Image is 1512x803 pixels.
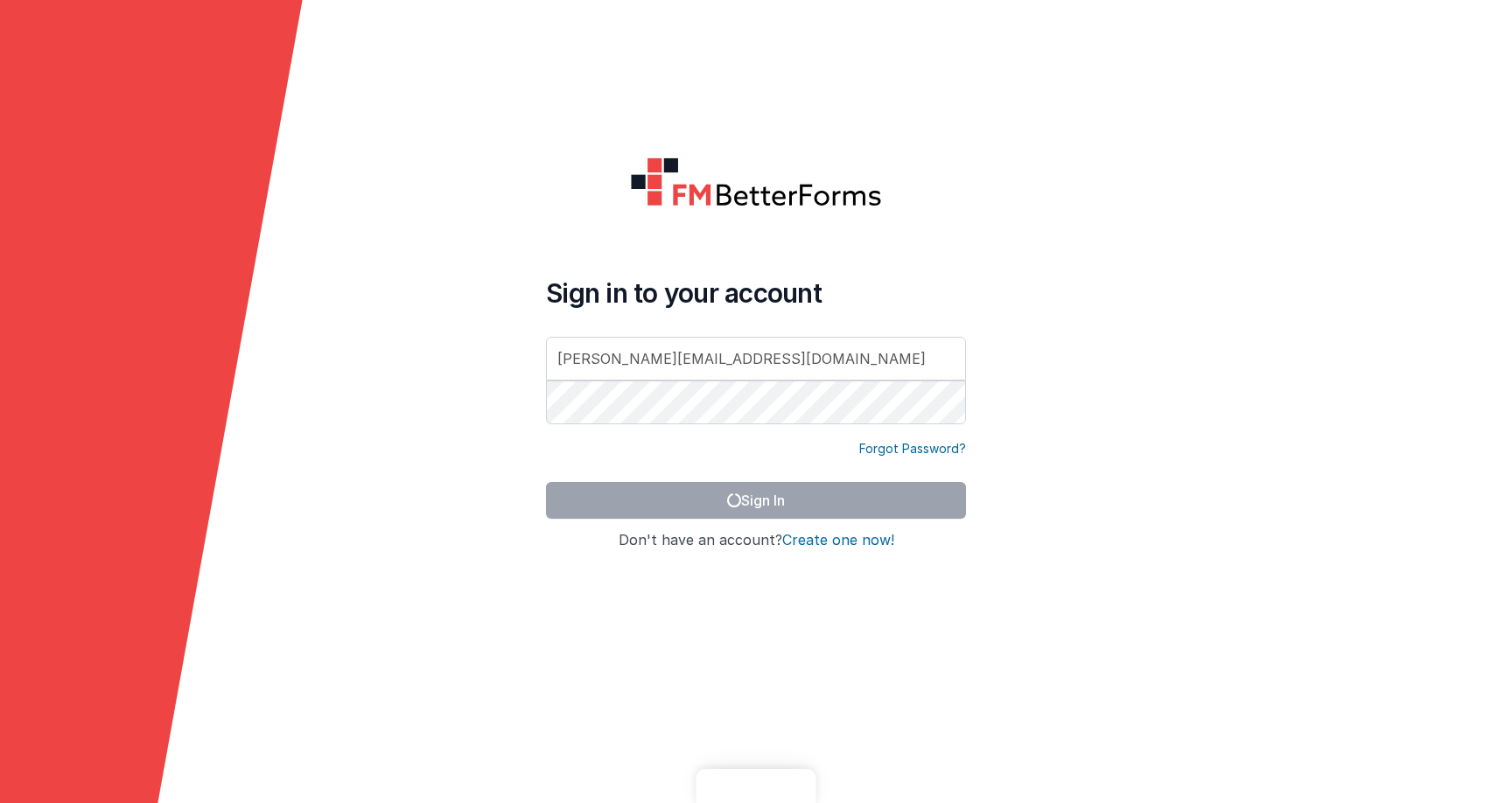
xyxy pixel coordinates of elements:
h4: Don't have an account? [546,533,966,548]
input: Email Address [546,337,966,381]
h4: Sign in to your account [546,277,966,309]
button: Create one now! [782,533,894,548]
button: Sign In [546,482,966,519]
a: Forgot Password? [859,440,966,457]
